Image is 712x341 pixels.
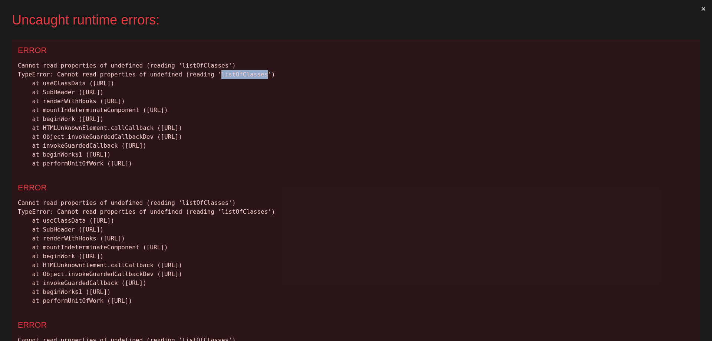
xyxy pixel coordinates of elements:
div: ERROR [18,183,694,193]
div: Cannot read properties of undefined (reading 'listOfClasses') TypeError: Cannot read properties o... [18,61,694,168]
div: ERROR [18,320,694,330]
div: ERROR [18,46,694,55]
div: Cannot read properties of undefined (reading 'listOfClasses') TypeError: Cannot read properties o... [18,199,694,305]
div: Uncaught runtime errors: [12,12,688,28]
